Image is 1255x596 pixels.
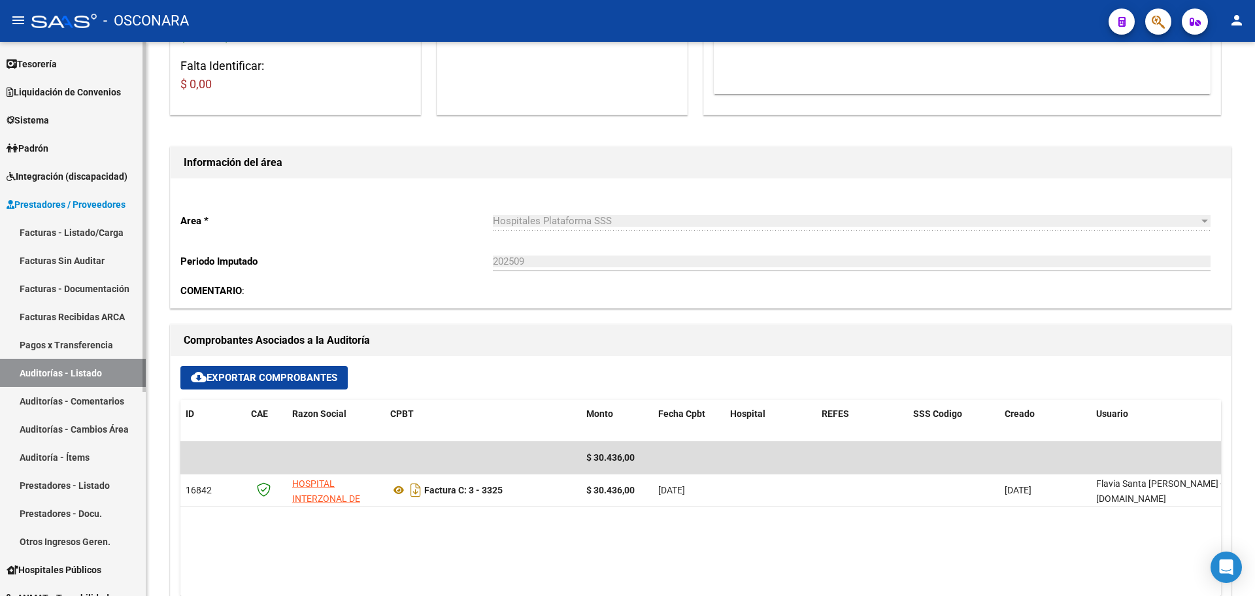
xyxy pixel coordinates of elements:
i: Descargar documento [407,480,424,501]
h1: Información del área [184,152,1218,173]
span: [DATE] [1005,485,1031,495]
span: Exportar Comprobantes [191,372,337,384]
strong: $ 30.436,00 [586,485,635,495]
datatable-header-cell: ID [180,400,246,428]
span: $ 0,00 [180,77,212,91]
span: [DATE] [658,485,685,495]
datatable-header-cell: Fecha Cpbt [653,400,725,428]
span: Hospitales Plataforma SSS [493,215,612,227]
datatable-header-cell: SSS Codigo [908,400,999,428]
strong: COMENTARIO [180,285,242,297]
span: Usuario [1096,408,1128,419]
span: Hospital [730,408,765,419]
span: Monto [586,408,613,419]
datatable-header-cell: Creado [999,400,1091,428]
span: Hospitales Públicos [7,563,101,577]
datatable-header-cell: Razon Social [287,400,385,428]
h1: Comprobantes Asociados a la Auditoría [184,330,1218,351]
mat-icon: menu [10,12,26,28]
span: CAE [251,408,268,419]
p: Area * [180,214,493,228]
span: REFES [822,408,849,419]
span: - OSCONARA [103,7,189,35]
span: Fecha Cpbt [658,408,705,419]
mat-icon: person [1229,12,1245,28]
span: Integración (discapacidad) [7,169,127,184]
span: : [180,285,244,297]
button: Exportar Comprobantes [180,366,348,389]
span: HOSPITAL INTERZONAL DE NIÑOS [PERSON_NAME] [292,478,362,533]
datatable-header-cell: REFES [816,400,908,428]
p: Periodo Imputado [180,254,493,269]
span: SSS Codigo [913,408,962,419]
datatable-header-cell: Hospital [725,400,816,428]
span: Creado [1005,408,1035,419]
span: CPBT [390,408,414,419]
span: $ 30.436,00 [586,452,635,463]
span: 16842 [186,485,212,495]
span: Sistema [7,113,49,127]
div: Open Intercom Messenger [1211,552,1242,583]
span: Padrón [7,141,48,156]
mat-icon: cloud_download [191,369,207,385]
span: ID [186,408,194,419]
strong: Factura C: 3 - 3325 [424,485,503,495]
datatable-header-cell: CPBT [385,400,581,428]
span: Prestadores / Proveedores [7,197,125,212]
datatable-header-cell: Monto [581,400,653,428]
span: Razon Social [292,408,346,419]
h3: Falta Identificar: [180,57,410,93]
span: Liquidación de Convenios [7,85,121,99]
span: Tesorería [7,57,57,71]
datatable-header-cell: CAE [246,400,287,428]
